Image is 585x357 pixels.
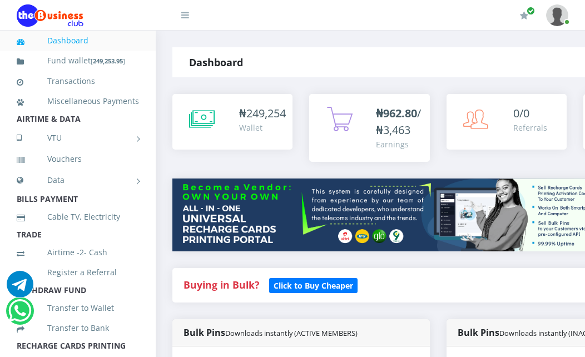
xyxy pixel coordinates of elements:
strong: Buying in Bulk? [184,278,259,291]
a: Chat for support [7,279,33,297]
strong: Dashboard [189,56,243,69]
div: Referrals [513,122,547,133]
a: Chat for support [8,306,31,324]
a: Data [17,166,139,194]
b: 249,253.95 [93,57,123,65]
a: Click to Buy Cheaper [269,278,358,291]
b: Click to Buy Cheaper [274,280,353,291]
strong: Bulk Pins [184,326,358,339]
div: Wallet [239,122,286,133]
a: Transfer to Wallet [17,295,139,321]
div: ₦ [239,105,286,122]
small: [ ] [91,57,125,65]
i: Renew/Upgrade Subscription [520,11,528,20]
a: Airtime -2- Cash [17,240,139,265]
span: /₦3,463 [376,106,421,137]
img: User [546,4,568,26]
a: Transfer to Bank [17,315,139,341]
a: ₦249,254 Wallet [172,94,292,150]
span: Renew/Upgrade Subscription [527,7,535,15]
span: 0/0 [513,106,529,121]
a: ₦962.80/₦3,463 Earnings [309,94,429,162]
a: Dashboard [17,28,139,53]
a: Transactions [17,68,139,94]
div: Earnings [376,138,421,150]
small: Downloads instantly (ACTIVE MEMBERS) [225,328,358,338]
img: Logo [17,4,83,27]
a: Cable TV, Electricity [17,204,139,230]
a: VTU [17,124,139,152]
a: Miscellaneous Payments [17,88,139,114]
b: ₦962.80 [376,106,417,121]
a: 0/0 Referrals [447,94,567,150]
a: Vouchers [17,146,139,172]
span: 249,254 [246,106,286,121]
a: Fund wallet[249,253.95] [17,48,139,74]
a: Register a Referral [17,260,139,285]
